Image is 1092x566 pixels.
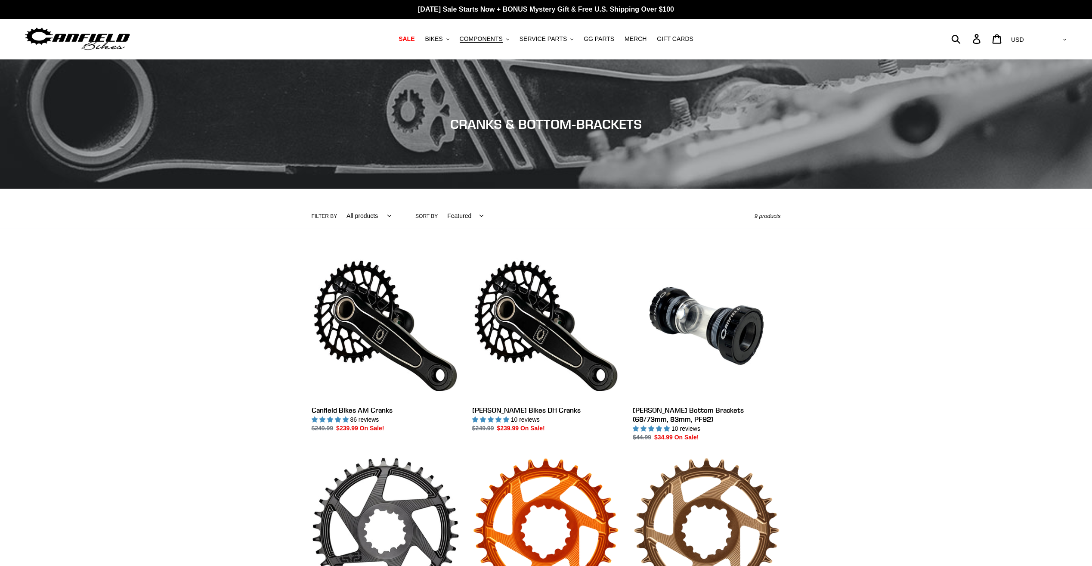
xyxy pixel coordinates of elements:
[657,35,693,43] span: GIFT CARDS
[24,25,131,53] img: Canfield Bikes
[394,33,419,45] a: SALE
[653,33,698,45] a: GIFT CARDS
[312,212,337,220] label: Filter by
[625,35,647,43] span: MERCH
[956,29,978,48] input: Search
[455,33,514,45] button: COMPONENTS
[460,35,503,43] span: COMPONENTS
[620,33,651,45] a: MERCH
[579,33,619,45] a: GG PARTS
[399,35,415,43] span: SALE
[515,33,578,45] button: SERVICE PARTS
[415,212,438,220] label: Sort by
[425,35,442,43] span: BIKES
[584,35,614,43] span: GG PARTS
[755,213,781,219] span: 9 products
[520,35,567,43] span: SERVICE PARTS
[450,116,642,132] span: CRANKS & BOTTOM-BRACKETS
[421,33,453,45] button: BIKES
